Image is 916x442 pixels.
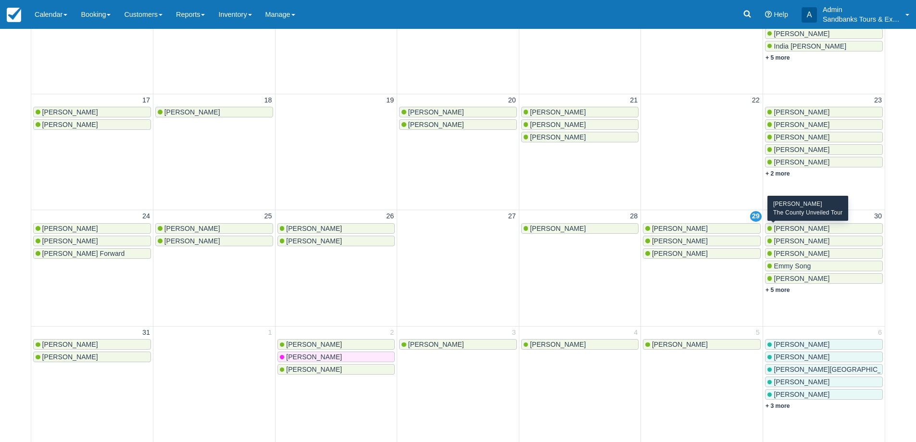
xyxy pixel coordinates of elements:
[506,95,518,106] a: 20
[521,119,639,130] a: [PERSON_NAME]
[774,225,829,232] span: [PERSON_NAME]
[263,95,274,106] a: 18
[530,108,586,116] span: [PERSON_NAME]
[774,250,829,257] span: [PERSON_NAME]
[521,339,639,350] a: [PERSON_NAME]
[872,95,884,106] a: 23
[266,328,274,338] a: 1
[164,237,220,245] span: [PERSON_NAME]
[823,5,900,14] p: Admin
[802,7,817,23] div: A
[765,273,883,284] a: [PERSON_NAME]
[510,328,518,338] a: 3
[42,121,98,128] span: [PERSON_NAME]
[140,328,152,338] a: 31
[384,211,396,222] a: 26
[155,223,273,234] a: [PERSON_NAME]
[632,328,640,338] a: 4
[765,223,883,234] a: [PERSON_NAME]
[750,95,762,106] a: 22
[774,11,788,18] span: Help
[277,339,395,350] a: [PERSON_NAME]
[754,328,762,338] a: 5
[774,146,829,153] span: [PERSON_NAME]
[643,223,761,234] a: [PERSON_NAME]
[42,353,98,361] span: [PERSON_NAME]
[33,107,151,117] a: [PERSON_NAME]
[530,121,586,128] span: [PERSON_NAME]
[765,28,883,39] a: [PERSON_NAME]
[164,225,220,232] span: [PERSON_NAME]
[628,211,640,222] a: 28
[774,30,829,38] span: [PERSON_NAME]
[530,341,586,348] span: [PERSON_NAME]
[774,237,829,245] span: [PERSON_NAME]
[765,287,790,293] a: + 5 more
[773,208,842,217] div: The County Unveiled Tour
[765,132,883,142] a: [PERSON_NAME]
[765,157,883,167] a: [PERSON_NAME]
[643,236,761,246] a: [PERSON_NAME]
[628,95,640,106] a: 21
[774,391,829,398] span: [PERSON_NAME]
[823,14,900,24] p: Sandbanks Tours & Experiences
[33,352,151,362] a: [PERSON_NAME]
[286,225,342,232] span: [PERSON_NAME]
[774,158,829,166] span: [PERSON_NAME]
[155,107,273,117] a: [PERSON_NAME]
[164,108,220,116] span: [PERSON_NAME]
[643,339,761,350] a: [PERSON_NAME]
[750,211,762,222] a: 29
[277,364,395,375] a: [PERSON_NAME]
[872,211,884,222] a: 30
[765,248,883,259] a: [PERSON_NAME]
[774,121,829,128] span: [PERSON_NAME]
[765,352,883,362] a: [PERSON_NAME]
[286,341,342,348] span: [PERSON_NAME]
[399,339,517,350] a: [PERSON_NAME]
[42,225,98,232] span: [PERSON_NAME]
[42,250,125,257] span: [PERSON_NAME] Forward
[286,237,342,245] span: [PERSON_NAME]
[42,237,98,245] span: [PERSON_NAME]
[765,377,883,387] a: [PERSON_NAME]
[33,339,151,350] a: [PERSON_NAME]
[33,119,151,130] a: [PERSON_NAME]
[7,8,21,22] img: checkfront-main-nav-mini-logo.png
[765,41,883,51] a: India [PERSON_NAME]
[765,389,883,400] a: [PERSON_NAME]
[652,341,708,348] span: [PERSON_NAME]
[530,133,586,141] span: [PERSON_NAME]
[774,353,829,361] span: [PERSON_NAME]
[33,248,151,259] a: [PERSON_NAME] Forward
[774,366,900,373] span: [PERSON_NAME][GEOGRAPHIC_DATA]
[765,170,790,177] a: + 2 more
[652,237,708,245] span: [PERSON_NAME]
[521,223,639,234] a: [PERSON_NAME]
[774,275,829,282] span: [PERSON_NAME]
[42,341,98,348] span: [PERSON_NAME]
[765,107,883,117] a: [PERSON_NAME]
[277,236,395,246] a: [PERSON_NAME]
[263,211,274,222] a: 25
[765,144,883,155] a: [PERSON_NAME]
[765,403,790,409] a: + 3 more
[774,341,829,348] span: [PERSON_NAME]
[765,11,772,18] i: Help
[765,364,883,375] a: [PERSON_NAME][GEOGRAPHIC_DATA]
[521,107,639,117] a: [PERSON_NAME]
[765,54,790,61] a: + 5 more
[384,95,396,106] a: 19
[652,250,708,257] span: [PERSON_NAME]
[286,366,342,373] span: [PERSON_NAME]
[277,223,395,234] a: [PERSON_NAME]
[408,341,464,348] span: [PERSON_NAME]
[774,378,829,386] span: [PERSON_NAME]
[408,108,464,116] span: [PERSON_NAME]
[33,236,151,246] a: [PERSON_NAME]
[774,108,829,116] span: [PERSON_NAME]
[42,108,98,116] span: [PERSON_NAME]
[652,225,708,232] span: [PERSON_NAME]
[773,200,842,208] div: [PERSON_NAME]
[286,353,342,361] span: [PERSON_NAME]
